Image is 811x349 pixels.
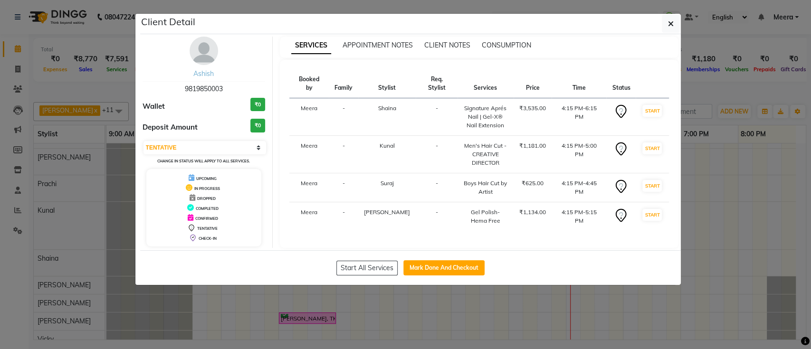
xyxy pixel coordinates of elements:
[416,202,458,231] td: -
[329,136,358,173] td: -
[199,236,217,241] span: CHECK-IN
[329,202,358,231] td: -
[143,101,165,112] span: Wallet
[289,202,329,231] td: Meera
[196,206,219,211] span: COMPLETED
[197,196,216,201] span: DROPPED
[642,142,662,154] button: START
[519,104,546,113] div: ₹3,535.00
[196,176,217,181] span: UPCOMING
[157,159,250,163] small: Change in status will apply to all services.
[458,69,514,98] th: Services
[197,226,218,231] span: TENTATIVE
[416,173,458,202] td: -
[519,208,546,217] div: ₹1,134.00
[416,98,458,136] td: -
[329,98,358,136] td: -
[463,208,508,225] div: Gel Polish- Hema Free
[190,37,218,65] img: avatar
[424,41,470,49] span: CLIENT NOTES
[463,179,508,196] div: Boys Hair Cut by Artist
[291,37,331,54] span: SERVICES
[185,85,223,93] span: 9819850003
[482,41,531,49] span: CONSUMPTION
[289,173,329,202] td: Meera
[193,69,214,78] a: Ashish
[250,98,265,112] h3: ₹0
[552,69,607,98] th: Time
[380,142,395,149] span: Kunal
[642,180,662,192] button: START
[143,122,198,133] span: Deposit Amount
[364,208,410,216] span: [PERSON_NAME]
[463,104,508,130] div: Signature Aprés Nail | Gel-X® Nail Extension
[606,69,636,98] th: Status
[329,173,358,202] td: -
[552,136,607,173] td: 4:15 PM-5:00 PM
[519,141,546,150] div: ₹1,181.00
[463,141,508,167] div: Men's Hair Cut - CREATIVE DIRECTOR
[519,179,546,188] div: ₹625.00
[289,69,329,98] th: Booked by
[416,136,458,173] td: -
[336,261,398,275] button: Start All Services
[552,202,607,231] td: 4:15 PM-5:15 PM
[329,69,358,98] th: Family
[289,98,329,136] td: Meera
[141,15,195,29] h5: Client Detail
[514,69,552,98] th: Price
[289,136,329,173] td: Meera
[195,216,218,221] span: CONFIRMED
[378,104,396,112] span: Shaina
[250,119,265,132] h3: ₹0
[343,41,413,49] span: APPOINTMENT NOTES
[552,173,607,202] td: 4:15 PM-4:45 PM
[194,186,220,191] span: IN PROGRESS
[642,105,662,117] button: START
[381,179,394,187] span: Suraj
[642,209,662,221] button: START
[416,69,458,98] th: Req. Stylist
[552,98,607,136] td: 4:15 PM-6:15 PM
[403,260,485,275] button: Mark Done And Checkout
[358,69,416,98] th: Stylist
